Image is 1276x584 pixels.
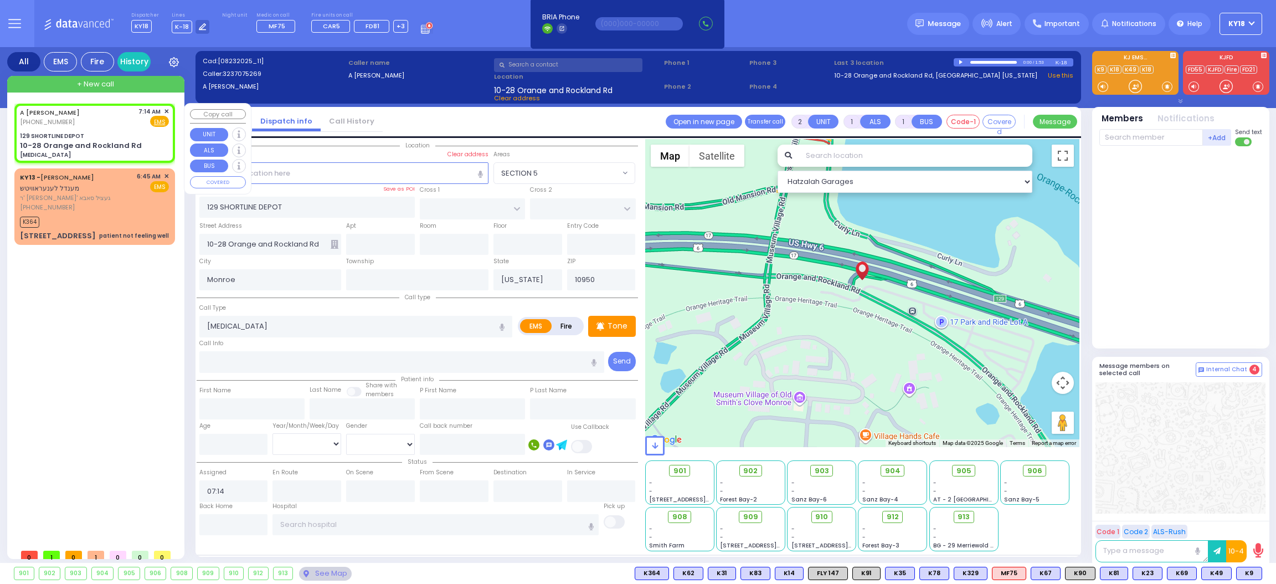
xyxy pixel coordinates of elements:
label: P First Name [420,386,456,395]
img: Google [648,433,685,447]
label: Fire units on call [311,12,408,19]
span: [PHONE_NUMBER] [20,117,75,126]
button: Transfer call [745,115,785,129]
span: - [862,487,866,495]
span: 0 [110,551,126,559]
button: Code 1 [1095,525,1120,539]
span: KY18 [1228,19,1245,29]
label: City [199,257,211,266]
span: Sanz Bay-6 [791,495,827,504]
label: EMS [520,319,552,333]
button: Copy call [190,109,246,120]
span: 10-28 Orange and Rockland Rd [494,85,613,94]
button: BUS [912,115,942,129]
span: Internal Chat [1206,366,1247,373]
div: 908 [171,567,192,580]
div: 909 [198,567,219,580]
label: In Service [567,468,595,477]
div: K91 [852,567,881,580]
div: ALS [992,567,1026,580]
span: Location [400,141,435,150]
label: Street Address [199,222,242,230]
span: - [720,487,723,495]
span: ✕ [164,107,169,116]
span: [STREET_ADDRESS][PERSON_NAME] [649,495,754,504]
span: 0 [65,551,82,559]
span: 908 [672,511,687,522]
label: Township [346,257,374,266]
p: Tone [608,320,627,332]
span: Phone 4 [749,82,831,91]
div: 913 [274,567,293,580]
label: Medic on call [256,12,299,19]
input: Search hospital [272,514,599,535]
a: K9 [1095,65,1107,74]
input: Search member [1099,129,1203,146]
label: KJ EMS... [1092,55,1179,63]
span: Phone 3 [749,58,831,68]
button: Internal Chat 4 [1196,362,1262,377]
button: COVERED [190,176,246,188]
span: 6:45 AM [137,172,161,181]
div: 0:00 [1022,56,1032,69]
label: Areas [493,150,510,159]
button: BUS [190,160,228,173]
span: K364 [20,217,39,228]
span: Other building occupants [331,240,338,249]
span: Sanz Bay-4 [862,495,898,504]
div: K90 [1065,567,1095,580]
span: Patient info [395,375,439,383]
div: See map [299,567,351,581]
img: Logo [44,17,117,30]
label: Gender [346,422,367,431]
span: 902 [743,465,758,477]
div: BLS [885,567,915,580]
div: BLS [1201,567,1232,580]
span: 4 [1249,365,1259,375]
div: 901 [14,567,34,580]
button: Show satellite imagery [690,145,744,167]
button: Members [1102,112,1143,125]
span: 3237075269 [223,69,261,78]
button: Drag Pegman onto the map to open Street View [1052,412,1074,434]
label: En Route [272,468,298,477]
a: FD55 [1186,65,1205,74]
label: Floor [493,222,507,230]
div: EMS [44,52,77,71]
div: 905 [119,567,140,580]
span: - [791,533,795,541]
label: From Scene [420,468,454,477]
label: First Name [199,386,231,395]
span: KY13 - [20,173,40,182]
span: Alert [996,19,1012,29]
div: K83 [740,567,770,580]
span: MF75 [269,22,285,30]
div: 904 [92,567,114,580]
div: K329 [954,567,987,580]
button: Message [1033,115,1077,129]
span: - [1004,487,1007,495]
label: Cross 1 [420,186,440,194]
span: Status [402,458,433,466]
div: BLS [919,567,949,580]
label: Turn off text [1235,136,1253,147]
label: Room [420,222,436,230]
span: FD81 [366,22,379,30]
div: K23 [1133,567,1162,580]
button: +Add [1203,129,1232,146]
span: - [649,487,652,495]
span: Forest Bay-2 [720,495,757,504]
div: K14 [775,567,804,580]
span: 905 [956,465,971,477]
span: Notifications [1112,19,1156,29]
span: - [933,487,937,495]
label: Last 3 location [834,58,954,68]
div: 10-28 Orange and Rockland Rd [20,140,142,151]
span: - [933,479,937,487]
span: 0 [154,551,171,559]
div: 129 SHORTLINE DEPOT [20,132,84,140]
div: BLS [1100,567,1128,580]
div: 910 [224,567,244,580]
input: (000)000-00000 [595,17,683,30]
div: Fire [81,52,114,71]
